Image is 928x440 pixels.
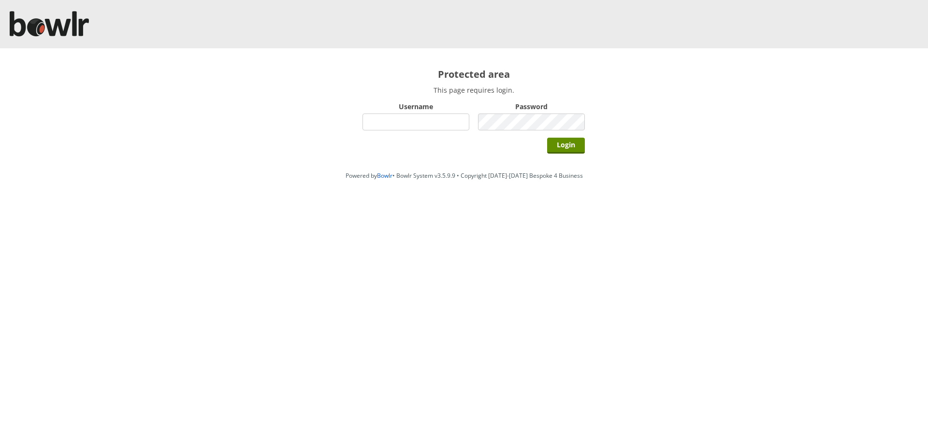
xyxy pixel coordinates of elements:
h2: Protected area [362,68,585,81]
p: This page requires login. [362,85,585,95]
input: Login [547,138,585,154]
label: Username [362,102,469,111]
a: Bowlr [377,171,392,180]
span: Powered by • Bowlr System v3.5.9.9 • Copyright [DATE]-[DATE] Bespoke 4 Business [346,171,583,180]
label: Password [478,102,585,111]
